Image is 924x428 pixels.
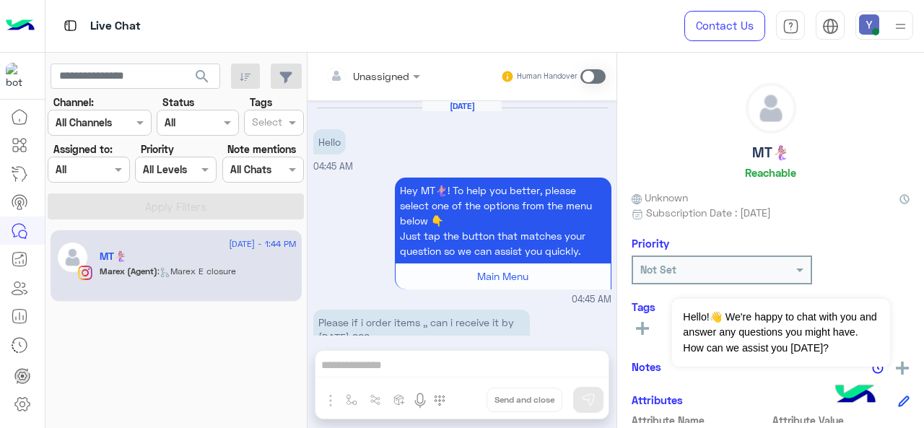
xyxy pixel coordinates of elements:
p: 12/8/2025, 4:45 AM [395,178,611,263]
small: Human Handover [517,71,577,82]
span: Attribute Value [772,413,910,428]
img: profile [892,17,910,35]
span: Hello!👋 We're happy to chat with you and answer any questions you might have. How can we assist y... [672,299,889,367]
img: Instagram [78,266,92,280]
span: [DATE] - 1:44 PM [229,237,296,250]
button: search [185,64,220,95]
img: tab [61,17,79,35]
span: Main Menu [477,270,528,282]
img: userImage [859,14,879,35]
img: defaultAdmin.png [56,241,89,274]
span: search [193,68,211,85]
img: defaultAdmin.png [746,84,796,133]
a: Contact Us [684,11,765,41]
p: Live Chat [90,17,141,36]
label: Channel: [53,95,94,110]
p: 12/8/2025, 4:45 AM [313,310,530,350]
img: 317874714732967 [6,63,32,89]
p: 12/8/2025, 4:45 AM [313,129,346,154]
button: Apply Filters [48,193,304,219]
span: Marex (Agent) [100,266,157,276]
img: hulul-logo.png [830,370,881,421]
img: add [896,362,909,375]
h6: Attributes [632,393,683,406]
div: Select [250,114,282,133]
label: Tags [250,95,272,110]
img: Logo [6,11,35,41]
img: tab [822,18,839,35]
span: Attribute Name [632,413,770,428]
h6: [DATE] [422,101,502,111]
h5: MT🧜🏼‍♀️ [100,250,126,263]
label: Note mentions [227,141,296,157]
img: tab [783,18,799,35]
h6: Reachable [745,166,796,179]
h6: Priority [632,237,669,250]
h6: Notes [632,360,661,373]
span: Unknown [632,190,688,205]
img: notes [872,362,884,374]
a: tab [776,11,805,41]
span: 04:45 AM [313,161,353,172]
h6: Tags [632,300,910,313]
span: 04:45 AM [572,293,611,307]
label: Priority [141,141,174,157]
label: Status [162,95,194,110]
h5: MT🧜🏼‍♀️ [752,144,789,161]
span: Subscription Date : [DATE] [646,205,771,220]
button: Send and close [487,388,562,412]
span: : Marex E closure [157,266,236,276]
label: Assigned to: [53,141,113,157]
